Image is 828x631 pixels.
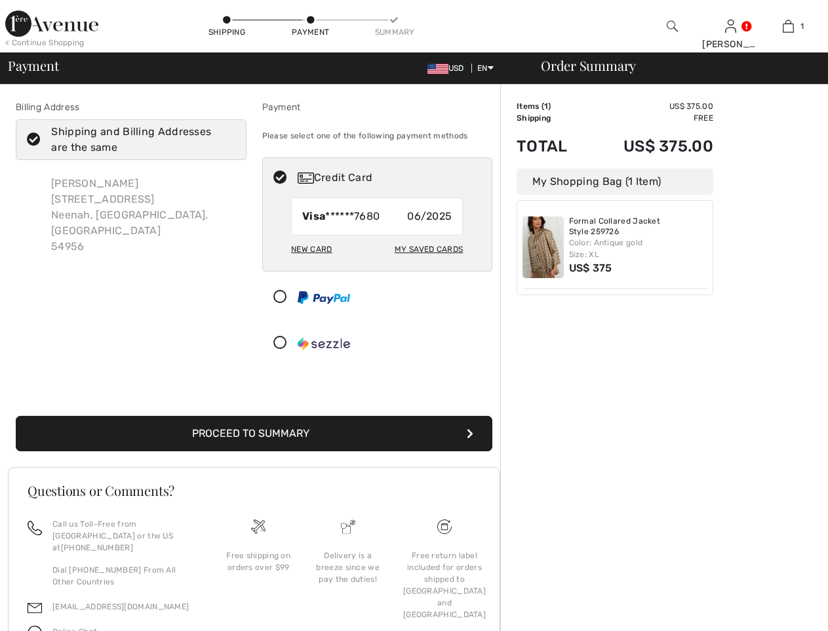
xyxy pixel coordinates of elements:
[52,602,189,611] a: [EMAIL_ADDRESS][DOMAIN_NAME]
[667,18,678,34] img: search the website
[41,165,246,265] div: [PERSON_NAME] [STREET_ADDRESS] Neenah, [GEOGRAPHIC_DATA], [GEOGRAPHIC_DATA] 54956
[8,59,58,72] span: Payment
[587,100,713,112] td: US$ 375.00
[298,337,350,350] img: Sezzle
[427,64,448,74] img: US Dollar
[702,37,759,51] div: [PERSON_NAME]
[291,26,330,38] div: Payment
[341,519,355,534] img: Delivery is a breeze since we pay the duties!
[544,102,548,111] span: 1
[298,291,350,304] img: PayPal
[427,64,469,73] span: USD
[262,100,493,114] div: Payment
[52,564,198,588] p: Dial [PHONE_NUMBER] From All Other Countries
[375,26,414,38] div: Summary
[760,18,817,34] a: 1
[525,59,820,72] div: Order Summary
[52,518,198,554] p: Call us Toll-Free from [GEOGRAPHIC_DATA] or the US at
[569,262,612,274] span: US$ 375
[16,100,246,114] div: Billing Address
[251,519,266,534] img: Free shipping on orders over $99
[407,209,452,224] span: 06/2025
[725,20,736,32] a: Sign In
[569,216,708,237] a: Formal Collared Jacket Style 259726
[800,20,804,32] span: 1
[207,26,246,38] div: Shipping
[28,521,42,535] img: call
[291,238,332,260] div: New Card
[477,64,494,73] span: EN
[5,37,85,49] div: < Continue Shopping
[403,550,486,621] div: Free return label included for orders shipped to [GEOGRAPHIC_DATA] and [GEOGRAPHIC_DATA]
[28,601,42,615] img: email
[783,18,794,34] img: My Bag
[517,124,587,169] td: Total
[437,519,452,534] img: Free shipping on orders over $99
[517,169,713,195] div: My Shopping Bag (1 Item)
[395,238,463,260] div: My Saved Cards
[517,112,587,124] td: Shipping
[28,484,481,497] h3: Questions or Comments?
[587,112,713,124] td: Free
[298,173,314,184] img: Credit Card
[5,10,98,37] img: 1ère Avenue
[522,216,564,278] img: Formal Collared Jacket Style 259726
[725,18,736,34] img: My Info
[262,119,493,152] div: Please select one of the following payment methods
[61,543,133,552] a: [PHONE_NUMBER]
[298,170,483,186] div: Credit Card
[569,237,708,260] div: Color: Antique gold Size: XL
[16,416,492,451] button: Proceed to Summary
[224,550,293,573] div: Free shipping on orders over $99
[517,100,587,112] td: Items ( )
[587,124,713,169] td: US$ 375.00
[51,124,226,155] div: Shipping and Billing Addresses are the same
[313,550,382,585] div: Delivery is a breeze since we pay the duties!
[302,210,325,222] strong: Visa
